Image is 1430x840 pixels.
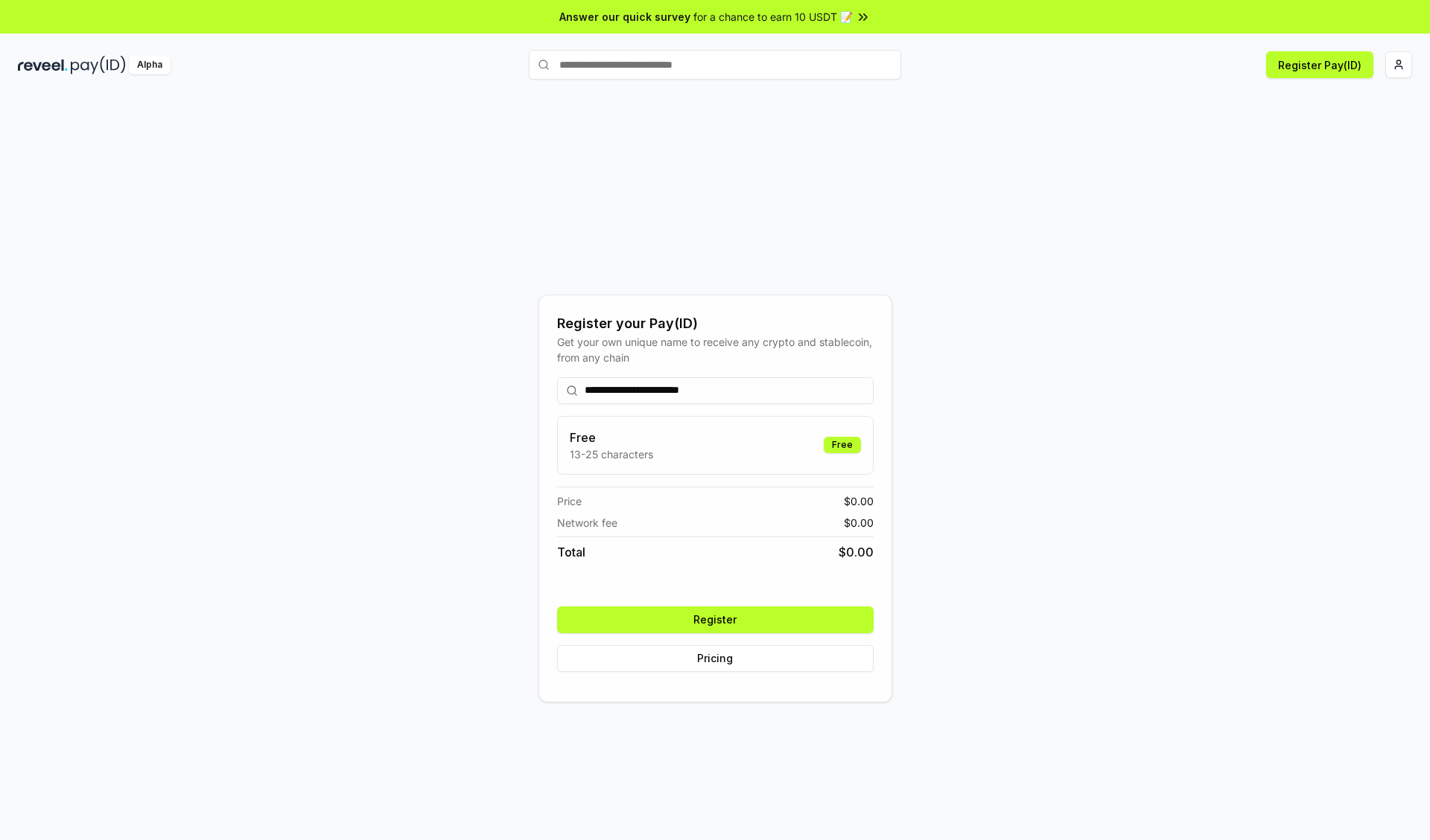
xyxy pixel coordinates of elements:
[570,429,653,446] h3: Free
[557,645,874,672] button: Pricing
[570,446,653,462] p: 13-25 characters
[557,493,582,509] span: Price
[559,9,690,25] span: Answer our quick survey
[557,313,874,334] div: Register your Pay(ID)
[693,9,853,25] span: for a chance to earn 10 USDT 📝
[557,606,874,633] button: Register
[557,515,617,530] span: Network fee
[839,543,874,561] span: $ 0.00
[557,543,585,561] span: Total
[844,493,874,509] span: $ 0.00
[18,56,68,74] img: reveel_dark
[1266,51,1373,78] button: Register Pay(ID)
[557,334,874,365] div: Get your own unique name to receive any crypto and stablecoin, from any chain
[129,56,171,74] div: Alpha
[824,437,861,453] div: Free
[844,515,874,530] span: $ 0.00
[71,56,126,74] img: pay_id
